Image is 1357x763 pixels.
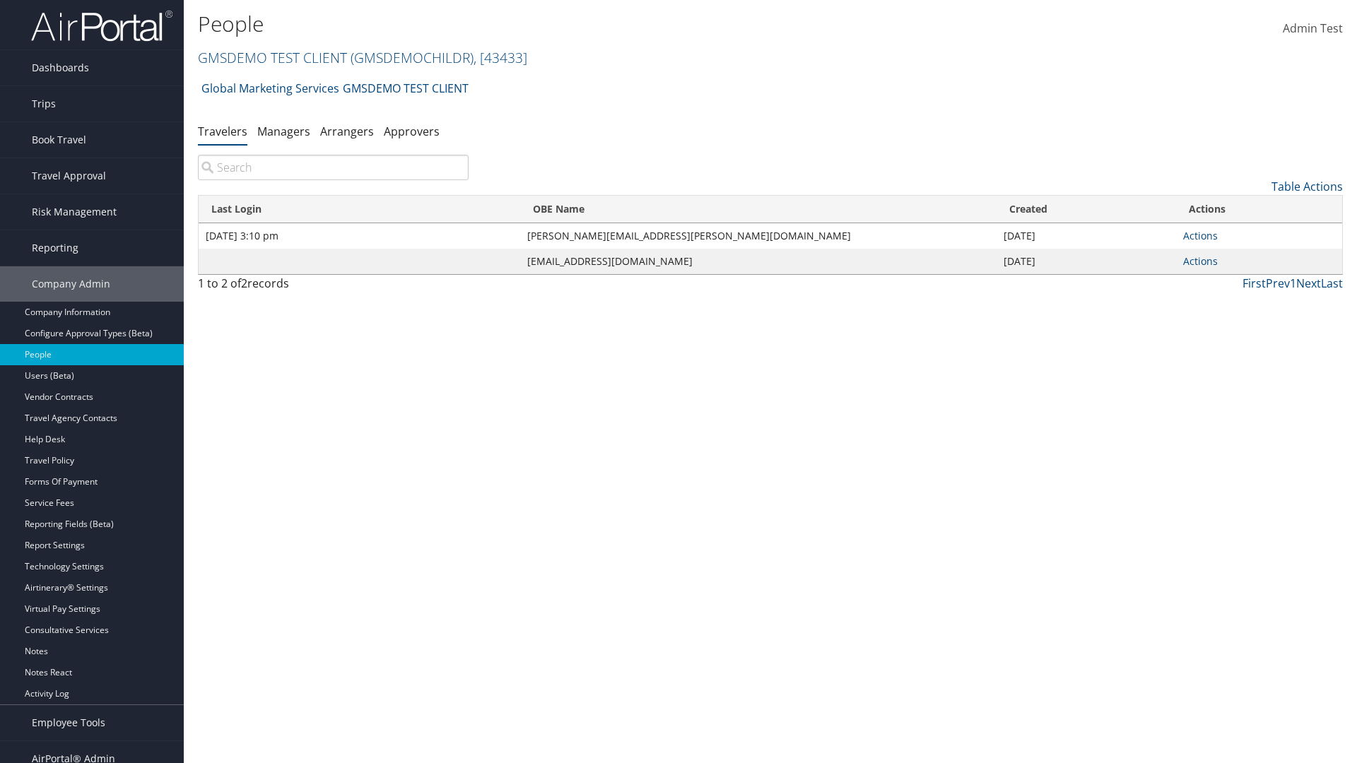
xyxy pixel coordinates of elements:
span: Trips [32,86,56,122]
a: Next [1296,276,1321,291]
a: Travelers [198,124,247,139]
span: Dashboards [32,50,89,85]
a: Last [1321,276,1343,291]
input: Search [198,155,469,180]
h1: People [198,9,961,39]
a: GMSDEMO TEST CLIENT [343,74,469,102]
img: airportal-logo.png [31,9,172,42]
span: Reporting [32,230,78,266]
span: Book Travel [32,122,86,158]
th: OBE Name: activate to sort column ascending [520,196,996,223]
span: ( GMSDEMOCHILDR ) [351,48,474,67]
td: [DATE] [997,249,1176,274]
th: Created: activate to sort column ascending [997,196,1176,223]
a: Admin Test [1283,7,1343,51]
div: 1 to 2 of records [198,275,469,299]
td: [PERSON_NAME][EMAIL_ADDRESS][PERSON_NAME][DOMAIN_NAME] [520,223,996,249]
span: 2 [241,276,247,291]
th: Actions [1176,196,1342,223]
a: Actions [1183,254,1218,268]
td: [EMAIL_ADDRESS][DOMAIN_NAME] [520,249,996,274]
span: , [ 43433 ] [474,48,527,67]
th: Last Login: activate to sort column ascending [199,196,520,223]
a: Table Actions [1271,179,1343,194]
td: [DATE] 3:10 pm [199,223,520,249]
span: Risk Management [32,194,117,230]
span: Travel Approval [32,158,106,194]
a: GMSDEMO TEST CLIENT [198,48,527,67]
a: Prev [1266,276,1290,291]
span: Admin Test [1283,20,1343,36]
a: Arrangers [320,124,374,139]
a: Actions [1183,229,1218,242]
td: [DATE] [997,223,1176,249]
a: Global Marketing Services [201,74,339,102]
span: Company Admin [32,266,110,302]
a: Approvers [384,124,440,139]
span: Employee Tools [32,705,105,740]
a: First [1243,276,1266,291]
a: Managers [257,124,310,139]
a: 1 [1290,276,1296,291]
